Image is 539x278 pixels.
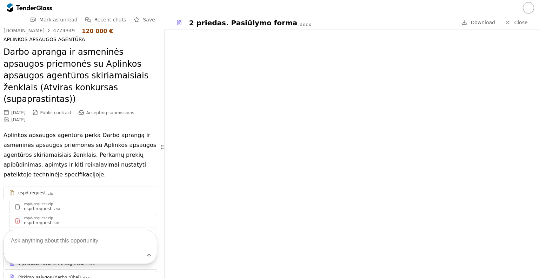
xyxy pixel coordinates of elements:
[86,110,134,115] span: Accepting submissions
[4,187,157,199] a: espd-request.zip
[4,46,157,105] h2: Darbo apranga ir asmeninės apsaugos priemonės su Aplinkos apsaugos agentūros skiriamaisiais ženkl...
[514,20,527,25] span: Close
[189,18,297,28] div: 2 priedas. Pasiūlymo forma
[9,201,157,213] a: espd-request.zipespd-request.xml
[132,15,157,24] button: Save
[24,206,52,212] div: espd-request
[459,18,497,27] a: Download
[11,117,26,122] div: [DATE]
[501,18,532,27] a: Close
[28,15,80,24] button: Mark as unread
[18,190,46,196] div: espd-request
[52,207,60,212] div: .xml
[82,28,113,34] div: 120 000 €
[11,110,26,115] div: [DATE]
[83,15,128,24] button: Recent chats
[298,22,311,28] div: .docx
[4,28,45,33] div: [DOMAIN_NAME]
[4,28,75,33] a: [DOMAIN_NAME]4774349
[53,28,75,33] div: 4774349
[4,130,157,180] p: Aplinkos apsaugos agentūra perka Darbo aprangą ir asmeninės apsaugos priemones su Aplinkos apsaug...
[9,215,157,227] a: espd-request.zipespd-request.pdf
[40,110,72,115] span: Public contract
[94,17,126,22] span: Recent chats
[24,202,53,206] div: espd-request.zip
[4,37,157,43] div: APLINKOS APSAUGOS AGENTŪRA
[39,17,78,22] span: Mark as unread
[47,192,53,196] div: .zip
[471,20,495,25] span: Download
[143,17,155,22] span: Save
